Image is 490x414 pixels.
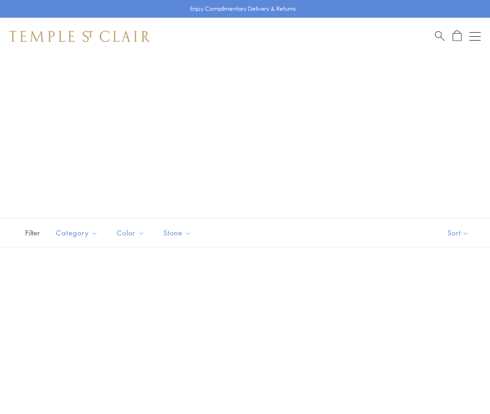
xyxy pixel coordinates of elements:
[190,4,296,14] p: Enjoy Complimentary Delivery & Returns
[435,30,445,42] a: Search
[49,222,105,243] button: Category
[9,31,150,42] img: Temple St. Clair
[110,222,152,243] button: Color
[112,227,152,239] span: Color
[453,30,462,42] a: Open Shopping Bag
[51,227,105,239] span: Category
[156,222,199,243] button: Stone
[427,219,490,247] button: Show sort by
[469,31,481,42] button: Open navigation
[159,227,199,239] span: Stone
